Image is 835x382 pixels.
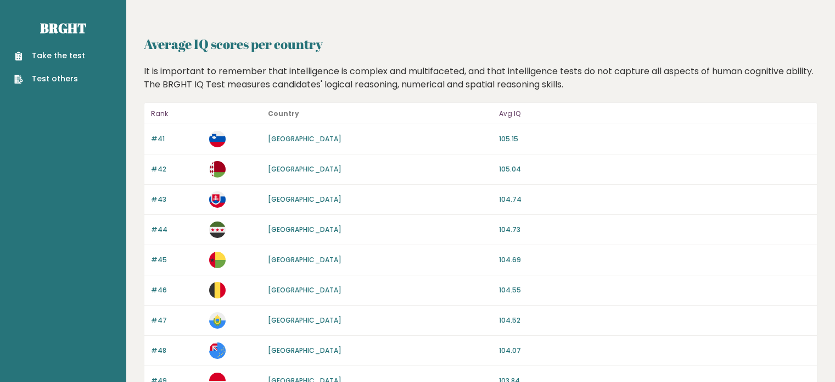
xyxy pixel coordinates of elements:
[268,134,341,143] a: [GEOGRAPHIC_DATA]
[151,346,203,356] p: #48
[209,222,226,238] img: sy.svg
[151,134,203,144] p: #41
[499,315,810,325] p: 104.52
[209,131,226,147] img: si.svg
[268,315,341,325] a: [GEOGRAPHIC_DATA]
[14,50,85,62] a: Take the test
[144,34,817,54] h2: Average IQ scores per country
[268,109,299,118] b: Country
[209,161,226,178] img: by.svg
[209,342,226,359] img: tv.svg
[40,19,86,37] a: Brght
[499,346,810,356] p: 104.07
[209,282,226,298] img: be.svg
[209,312,226,329] img: sm.svg
[151,315,203,325] p: #47
[14,73,85,85] a: Test others
[268,225,341,234] a: [GEOGRAPHIC_DATA]
[499,195,810,204] p: 104.74
[268,285,341,295] a: [GEOGRAPHIC_DATA]
[151,164,203,174] p: #42
[268,195,341,204] a: [GEOGRAPHIC_DATA]
[268,346,341,355] a: [GEOGRAPHIC_DATA]
[151,195,203,204] p: #43
[209,252,226,268] img: gw.svg
[268,255,341,264] a: [GEOGRAPHIC_DATA]
[209,191,226,208] img: sk.svg
[151,225,203,235] p: #44
[499,255,810,265] p: 104.69
[499,225,810,235] p: 104.73
[140,65,822,91] div: It is important to remember that intelligence is complex and multifaceted, and that intelligence ...
[499,107,810,120] p: Avg IQ
[151,107,203,120] p: Rank
[499,285,810,295] p: 104.55
[268,164,341,174] a: [GEOGRAPHIC_DATA]
[151,285,203,295] p: #46
[151,255,203,265] p: #45
[499,164,810,174] p: 105.04
[499,134,810,144] p: 105.15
